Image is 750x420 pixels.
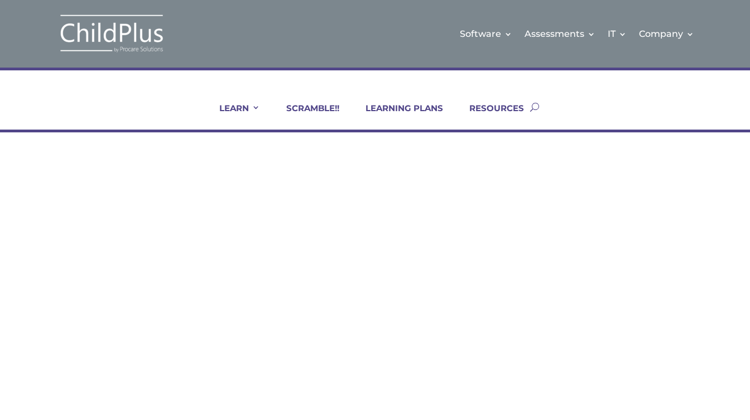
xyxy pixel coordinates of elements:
a: RESOURCES [455,103,524,130]
a: Software [460,11,512,56]
a: IT [608,11,627,56]
a: Company [639,11,694,56]
a: Assessments [525,11,595,56]
a: LEARNING PLANS [352,103,443,130]
a: LEARN [205,103,260,130]
a: SCRAMBLE!! [272,103,339,130]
